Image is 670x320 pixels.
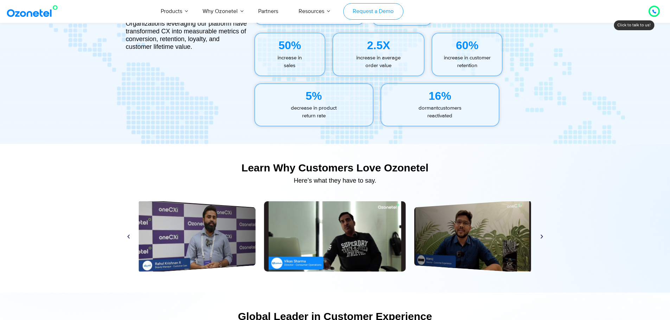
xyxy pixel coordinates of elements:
[126,234,131,239] div: Previous slide
[255,37,325,54] div: 50%
[432,54,502,70] p: increase in customer retention
[122,177,548,184] div: Here’s what they have to say.
[255,104,373,120] p: decrease in product return rate
[381,87,499,104] div: 16%
[122,162,548,174] div: Learn Why Customers Love Ozonetel​
[122,201,548,272] div: Slides
[255,87,373,104] div: 5%
[414,200,531,273] div: 1 / 6
[333,54,424,70] p: increase in average order value
[381,104,499,120] p: customers reactivated
[419,105,438,111] span: dormant
[343,3,403,20] a: Request a Demo
[539,234,544,239] div: Next slide
[255,54,325,70] p: increase in sales
[264,201,406,272] div: 6 / 6
[139,200,255,273] div: 5 / 6
[126,20,247,51] div: Organizations leveraging our platform have transformed CX into measurable metrics of conversion, ...
[414,200,531,273] a: Kapiva.png
[264,201,406,272] a: Mobiwik.png
[139,200,255,273] a: rivem
[333,37,424,54] div: 2.5X
[432,37,502,54] div: 60%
